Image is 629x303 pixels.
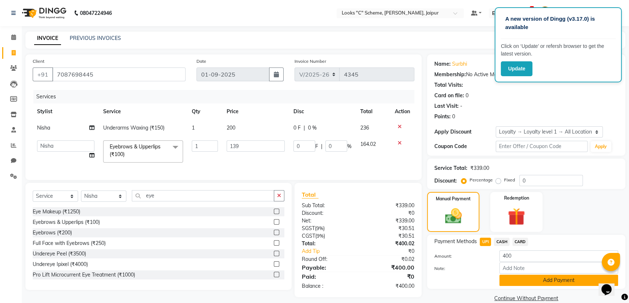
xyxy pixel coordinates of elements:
[460,102,462,110] div: -
[504,177,515,183] label: Fixed
[598,274,622,296] iframe: chat widget
[499,262,618,274] input: Add Note
[499,275,618,286] button: Add Payment
[187,103,222,120] th: Qty
[501,61,532,76] button: Update
[358,209,420,217] div: ₹0
[227,124,235,131] span: 200
[466,92,468,99] div: 0
[293,124,301,132] span: 0 F
[452,113,455,120] div: 0
[316,225,323,231] span: 9%
[296,240,358,247] div: Total:
[296,272,358,281] div: Paid:
[360,141,376,147] span: 164.02
[33,208,80,216] div: Eye Makeup (₹1250)
[358,232,420,240] div: ₹30.51
[480,238,491,246] span: UPI
[125,151,128,157] a: x
[368,247,420,255] div: ₹0
[33,218,100,226] div: Eyebrows & Upperlips (₹100)
[302,191,318,198] span: Total
[358,255,420,263] div: ₹0.02
[434,92,464,99] div: Card on file:
[440,206,467,226] img: _cash.svg
[470,164,489,172] div: ₹339.00
[347,143,352,150] span: %
[512,238,528,246] span: CARD
[37,124,50,131] span: Nisha
[308,124,317,132] span: 0 %
[360,124,369,131] span: 236
[296,209,358,217] div: Discount:
[33,90,420,103] div: Services
[434,164,467,172] div: Service Total:
[434,177,457,185] div: Discount:
[33,239,106,247] div: Full Face with Eyebrows (₹250)
[436,196,471,202] label: Manual Payment
[296,202,358,209] div: Sub Total:
[505,15,611,31] p: A new version of Dingg (v3.17.0) is available
[434,60,451,68] div: Name:
[494,238,510,246] span: CASH
[496,141,588,152] input: Enter Offer / Coupon Code
[358,202,420,209] div: ₹339.00
[33,261,88,268] div: Undereye Ipixel (₹4000)
[110,143,161,157] span: Eyebrows & Upperlips (₹100)
[358,272,420,281] div: ₹0
[80,3,112,23] b: 08047224946
[296,232,358,240] div: ( )
[356,103,391,120] th: Total
[192,124,195,131] span: 1
[504,195,529,201] label: Redemption
[434,71,466,78] div: Membership:
[429,295,624,302] a: Continue Without Payment
[470,177,493,183] label: Percentage
[103,124,165,131] span: Underarms Waxing (₹150)
[321,143,322,150] span: |
[302,225,315,232] span: SGST
[358,217,420,225] div: ₹339.00
[296,263,358,272] div: Payable:
[296,247,369,255] a: Add Tip
[33,271,135,279] div: Pro Lift Microcurrent Eye Treatment (₹1000)
[132,190,274,201] input: Search or Scan
[315,143,318,150] span: F
[501,42,616,58] p: Click on ‘Update’ or refersh browser to get the latest version.
[434,71,618,78] div: No Active Membership
[539,7,551,19] img: Looks Jaipur "C" Scheme
[295,58,326,65] label: Invoice Number
[33,229,72,237] div: Eyebrows (₹200)
[304,124,305,132] span: |
[196,58,206,65] label: Date
[19,3,68,23] img: logo
[499,250,618,262] input: Amount
[70,35,121,41] a: PREVIOUS INVOICES
[452,60,467,68] a: Surbhi
[34,32,61,45] a: INVOICE
[52,67,186,81] input: Search by Name/Mobile/Email/Code
[434,128,496,136] div: Apply Discount
[289,103,356,120] th: Disc
[358,225,420,232] div: ₹30.51
[296,225,358,232] div: ( )
[434,81,463,89] div: Total Visits:
[296,255,358,263] div: Round Off:
[358,282,420,290] div: ₹400.00
[429,253,494,259] label: Amount:
[358,240,420,247] div: ₹400.02
[33,103,99,120] th: Stylist
[222,103,289,120] th: Price
[33,250,86,258] div: Undereye Peel (₹3500)
[434,102,459,110] div: Last Visit:
[530,6,534,11] span: 1
[390,103,414,120] th: Action
[302,233,315,239] span: CGST
[429,265,494,272] label: Note:
[434,238,477,245] span: Payment Methods
[358,263,420,272] div: ₹400.00
[296,282,358,290] div: Balance :
[591,141,611,152] button: Apply
[434,143,496,150] div: Coupon Code
[434,113,451,120] div: Points:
